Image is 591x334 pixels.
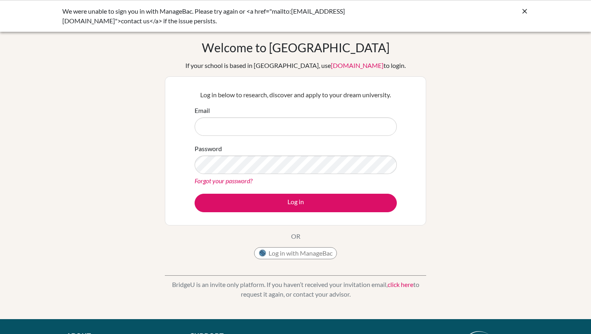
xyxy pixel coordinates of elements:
label: Email [195,106,210,115]
p: BridgeU is an invite only platform. If you haven’t received your invitation email, to request it ... [165,280,426,299]
p: OR [291,232,300,241]
button: Log in with ManageBac [254,247,337,259]
div: We were unable to sign you in with ManageBac. Please try again or <a href="mailto:[EMAIL_ADDRESS]... [62,6,408,26]
label: Password [195,144,222,154]
p: Log in below to research, discover and apply to your dream university. [195,90,397,100]
a: Forgot your password? [195,177,252,184]
a: [DOMAIN_NAME] [331,61,384,69]
div: If your school is based in [GEOGRAPHIC_DATA], use to login. [185,61,406,70]
a: click here [388,281,413,288]
button: Log in [195,194,397,212]
h1: Welcome to [GEOGRAPHIC_DATA] [202,40,390,55]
